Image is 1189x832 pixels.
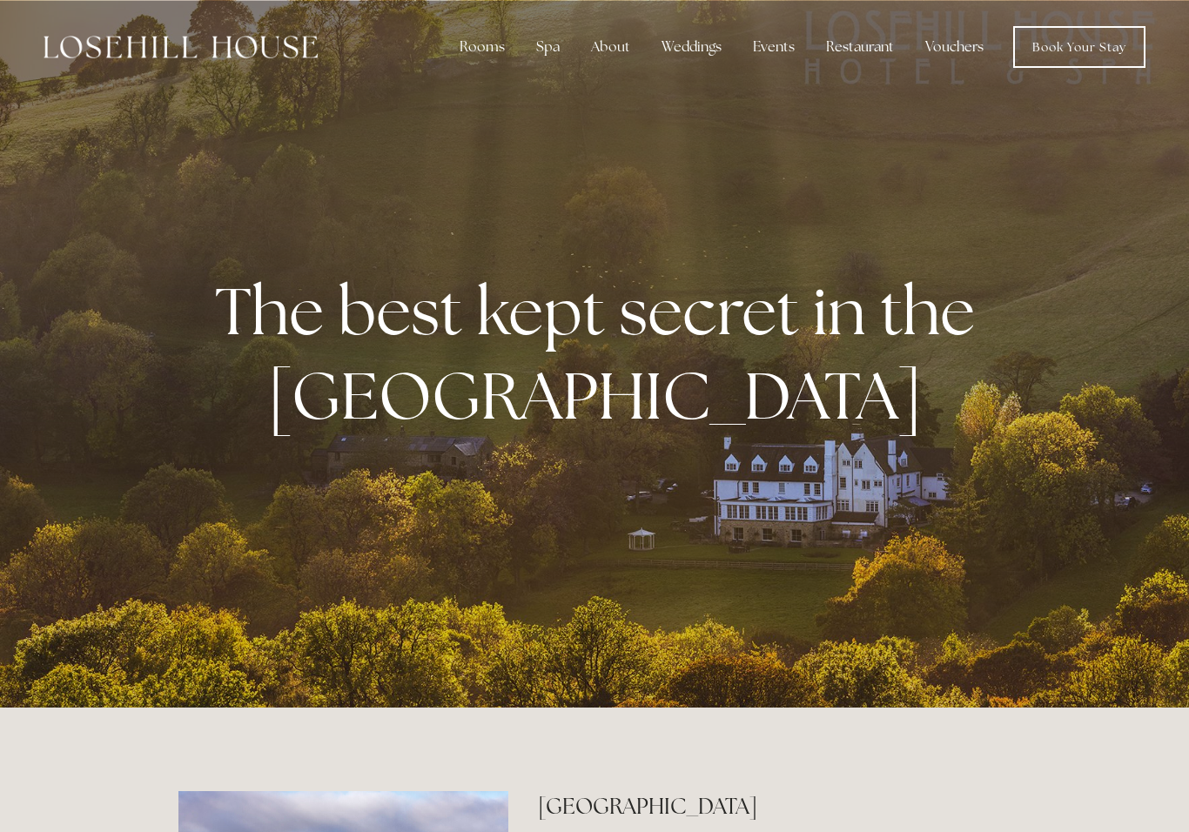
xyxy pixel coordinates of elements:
div: Spa [522,30,574,64]
strong: The best kept secret in the [GEOGRAPHIC_DATA] [215,268,989,439]
div: Events [739,30,809,64]
a: Vouchers [911,30,998,64]
div: Restaurant [812,30,908,64]
a: Book Your Stay [1013,26,1145,68]
div: Rooms [446,30,519,64]
div: Weddings [648,30,736,64]
img: Losehill House [44,36,318,58]
h2: [GEOGRAPHIC_DATA] [538,791,1011,822]
div: About [577,30,644,64]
